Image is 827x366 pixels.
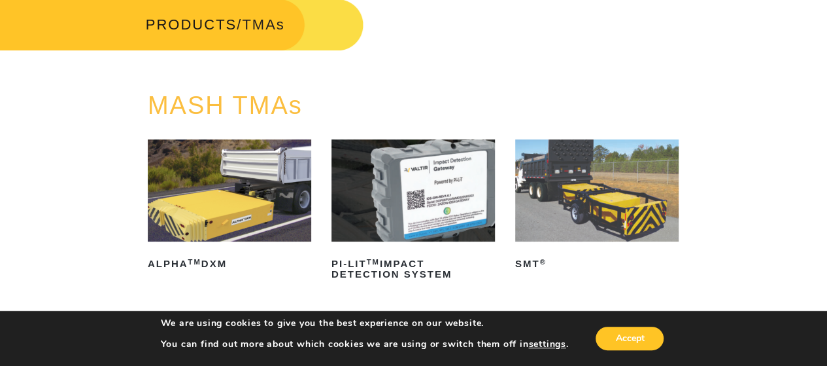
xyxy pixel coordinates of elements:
h2: PI-LIT Impact Detection System [331,253,495,285]
sup: TM [188,258,201,266]
a: MASH TMAs [148,92,303,119]
sup: TM [367,258,380,266]
a: SMT® [515,139,679,274]
p: We are using cookies to give you the best experience on our website. [161,318,569,329]
a: PI-LITTMImpact Detection System [331,139,495,285]
h2: SMT [515,253,679,274]
h2: ALPHA DXM [148,253,311,274]
button: settings [528,339,565,350]
button: Accept [596,327,664,350]
sup: ® [540,258,547,266]
a: ALPHATMDXM [148,139,311,274]
a: PRODUCTS [146,16,237,33]
p: You can find out more about which cookies we are using or switch them off in . [161,339,569,350]
span: TMAs [242,16,284,33]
